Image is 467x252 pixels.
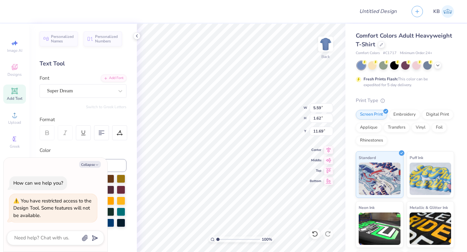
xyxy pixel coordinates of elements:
[356,136,387,145] div: Rhinestones
[7,96,22,101] span: Add Text
[101,74,126,82] div: Add Font
[40,116,127,123] div: Format
[383,51,397,56] span: # C1717
[86,104,126,109] button: Switch to Greek Letters
[40,59,126,68] div: Text Tool
[422,110,453,120] div: Digital Print
[7,48,22,53] span: Image AI
[410,154,423,161] span: Puff Ink
[40,147,126,154] div: Color
[389,110,420,120] div: Embroidery
[13,180,63,186] div: How can we help you?
[319,38,332,51] img: Back
[310,158,321,163] span: Middle
[79,161,101,168] button: Collapse
[40,74,49,82] label: Font
[354,5,402,18] input: Untitled Design
[310,179,321,183] span: Bottom
[359,154,376,161] span: Standard
[356,51,380,56] span: Comfort Colors
[51,34,74,43] span: Personalized Names
[7,72,22,77] span: Designs
[400,51,432,56] span: Minimum Order: 24 +
[433,5,454,18] a: KB
[364,76,398,82] strong: Fresh Prints Flash:
[356,32,452,48] span: Comfort Colors Adult Heavyweight T-Shirt
[433,8,440,15] span: KB
[410,204,448,211] span: Metallic & Glitter Ink
[412,123,430,132] div: Vinyl
[359,204,375,211] span: Neon Ink
[13,198,91,219] div: You have restricted access to the Design Tool. Some features will not be available.
[310,168,321,173] span: Top
[95,34,118,43] span: Personalized Numbers
[432,123,447,132] div: Foil
[10,144,20,149] span: Greek
[356,97,454,104] div: Print Type
[321,54,330,60] div: Back
[310,148,321,152] span: Center
[384,123,410,132] div: Transfers
[364,76,443,88] div: This color can be expedited for 5 day delivery.
[359,212,401,245] img: Neon Ink
[8,120,21,125] span: Upload
[441,5,454,18] img: Khushi Bukhredia
[356,123,382,132] div: Applique
[359,163,401,195] img: Standard
[410,163,451,195] img: Puff Ink
[262,236,272,242] span: 100 %
[410,212,451,245] img: Metallic & Glitter Ink
[356,110,387,120] div: Screen Print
